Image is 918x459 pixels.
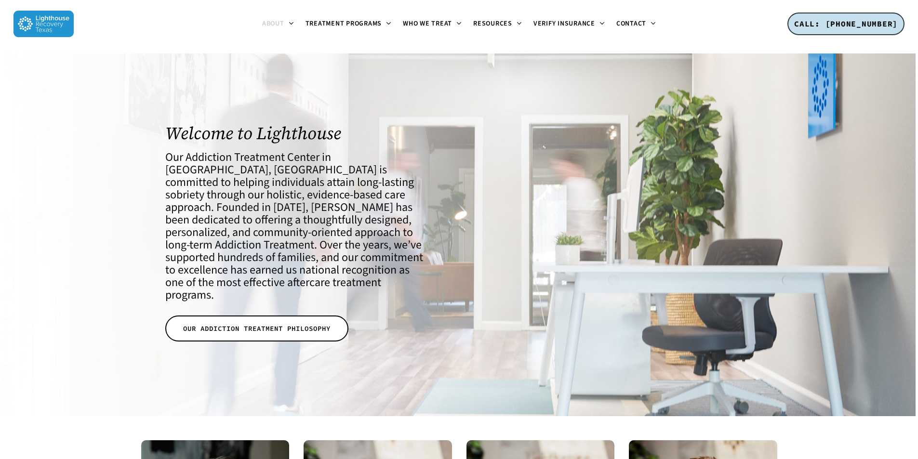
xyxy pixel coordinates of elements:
[183,324,331,333] span: OUR ADDICTION TREATMENT PHILOSOPHY
[467,20,528,28] a: Resources
[611,20,662,28] a: Contact
[533,19,595,28] span: Verify Insurance
[165,151,429,302] h4: Our Addiction Treatment Center in [GEOGRAPHIC_DATA], [GEOGRAPHIC_DATA] is committed to helping in...
[794,19,898,28] span: CALL: [PHONE_NUMBER]
[403,19,452,28] span: Who We Treat
[256,20,300,28] a: About
[262,19,284,28] span: About
[616,19,646,28] span: Contact
[528,20,611,28] a: Verify Insurance
[300,20,398,28] a: Treatment Programs
[473,19,512,28] span: Resources
[397,20,467,28] a: Who We Treat
[165,123,429,143] h1: Welcome to Lighthouse
[165,315,348,341] a: OUR ADDICTION TREATMENT PHILOSOPHY
[13,11,74,37] img: Lighthouse Recovery Texas
[306,19,382,28] span: Treatment Programs
[787,13,905,36] a: CALL: [PHONE_NUMBER]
